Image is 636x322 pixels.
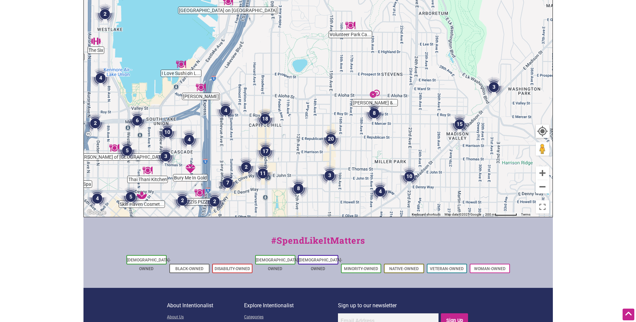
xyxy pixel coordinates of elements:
div: 3 [156,146,176,166]
div: #SpendLikeItMatters [83,234,553,254]
div: The Six [91,36,101,46]
div: 4 [91,68,111,88]
div: 10 [399,166,419,186]
div: Skin Haven Cosmetic Clinic [137,190,147,200]
div: Macrina Bakery & Cafe [370,89,380,99]
div: 4 [87,188,107,209]
a: Open this area in Google Maps (opens a new window) [85,208,108,217]
div: 7 [218,173,238,193]
a: [DEMOGRAPHIC_DATA]-Owned [299,258,342,271]
button: Your Location [536,125,549,138]
div: 4 [216,100,236,120]
div: I Love Sushi on Lake Union [176,59,186,69]
div: 2 [205,191,225,212]
div: 15 [450,114,470,134]
div: 8 [364,103,384,123]
button: Drag Pegman onto the map to open Street View [536,142,549,156]
div: 8 [288,178,308,198]
button: Toggle fullscreen view [535,200,549,214]
div: 2 [172,190,192,211]
div: Sushi Kappo Tamura [196,82,206,92]
div: 20 [321,129,341,149]
span: 200 m [485,213,495,216]
a: Veteran-Owned [430,266,464,271]
div: RAZZÍS PIZZERÍA [194,188,205,198]
div: Volunteer Park Cafe & Marketplace [345,20,355,30]
div: 5 [117,141,137,161]
img: Google [85,208,108,217]
button: Map Scale: 200 m per 62 pixels [483,212,519,217]
div: Hurry Curry of Tokyo [109,143,119,153]
div: 17 [255,141,276,161]
div: 4 [370,181,390,202]
button: Zoom in [536,166,549,180]
div: 5 [121,187,141,207]
div: 11 [253,163,273,183]
a: Minority-Owned [344,266,378,271]
div: 3 [320,165,340,185]
div: Thai Thani Kitchen [142,165,153,175]
a: Categories [244,313,338,322]
div: 18 [255,109,275,129]
div: 3 [484,77,504,97]
a: [DEMOGRAPHIC_DATA]-Owned [127,258,171,271]
span: Map data ©2025 Google [445,213,481,216]
div: Bury Me In Gold [185,164,195,174]
a: Native-Owned [389,266,419,271]
a: About Us [167,313,244,322]
a: Disability-Owned [215,266,250,271]
a: Terms [521,213,530,216]
a: [DEMOGRAPHIC_DATA]-Owned [256,258,299,271]
div: 10 [157,122,177,142]
div: 2 [85,113,105,133]
a: Woman-Owned [474,266,506,271]
p: Sign up to our newsletter [338,301,469,310]
div: 2 [236,157,256,177]
div: 6 [127,110,147,131]
div: 2 [95,4,115,24]
div: 4 [179,130,199,150]
p: About Intentionalist [167,301,244,310]
div: Scroll Back to Top [623,309,634,320]
p: Explore Intentionalist [244,301,338,310]
a: Black-Owned [175,266,204,271]
button: Zoom out [536,180,549,193]
button: Keyboard shortcuts [412,212,441,217]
